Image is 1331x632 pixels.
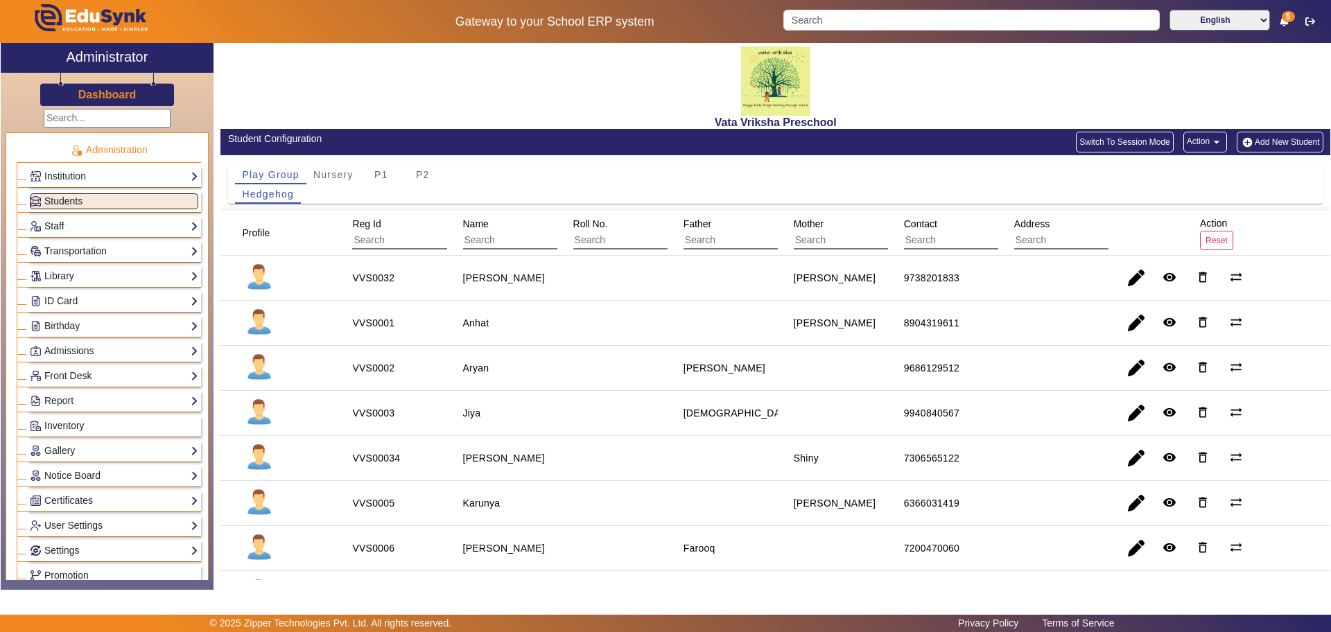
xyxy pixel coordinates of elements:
[1163,315,1176,329] mat-icon: remove_red_eye
[794,271,876,285] div: [PERSON_NAME]
[242,441,277,475] img: profile.png
[794,496,876,510] div: [PERSON_NAME]
[684,231,808,249] input: Search
[374,170,388,179] span: P1
[242,486,277,520] img: profile.png
[904,316,959,330] div: 8904319611
[242,261,277,295] img: profile.png
[1196,405,1210,419] mat-icon: delete_outline
[44,420,85,431] span: Inventory
[220,116,1330,129] h2: Vata Vriksha Preschool
[1196,360,1210,374] mat-icon: delete_outline
[1282,11,1295,22] span: 5
[416,170,430,179] span: P2
[904,361,959,375] div: 9686129512
[951,614,1025,632] a: Privacy Policy
[904,496,959,510] div: 6366031419
[78,88,137,101] h3: Dashboard
[1229,270,1243,284] mat-icon: sync_alt
[1196,450,1210,464] mat-icon: delete_outline
[347,211,494,254] div: Reg Id
[904,271,959,285] div: 9738201833
[1200,231,1233,249] button: Reset
[340,15,769,29] h5: Gateway to your School ERP system
[1014,231,1138,249] input: Search
[44,109,171,128] input: Search...
[352,271,394,285] div: VVS0032
[44,570,89,581] span: Promotion
[1229,405,1243,419] mat-icon: sync_alt
[1163,541,1176,554] mat-icon: remove_red_eye
[684,361,765,375] div: [PERSON_NAME]
[352,406,394,420] div: VVS0003
[904,541,959,555] div: 7200470060
[1229,495,1243,509] mat-icon: sync_alt
[573,218,608,229] span: Roll No.
[352,316,394,330] div: VVS0001
[573,231,697,249] input: Search
[352,361,394,375] div: VVS0002
[463,231,587,249] input: Search
[242,351,277,385] img: profile.png
[899,211,1045,254] div: Contact
[1229,360,1243,374] mat-icon: sync_alt
[242,170,299,179] span: Play Group
[794,316,876,330] div: [PERSON_NAME]
[463,498,501,509] staff-with-status: Karunya
[463,543,545,554] staff-with-status: [PERSON_NAME]
[458,211,604,254] div: Name
[463,218,489,229] span: Name
[1229,315,1243,329] mat-icon: sync_alt
[1229,541,1243,554] mat-icon: sync_alt
[352,541,394,555] div: VVS0006
[67,49,148,65] h2: Administrator
[313,170,354,179] span: Nursery
[904,218,937,229] span: Contact
[684,541,715,555] div: Farooq
[1196,270,1210,284] mat-icon: delete_outline
[237,220,287,245] div: Profile
[1163,495,1176,509] mat-icon: remove_red_eye
[1210,135,1224,149] mat-icon: arrow_drop_down
[1076,132,1174,152] button: Switch To Session Mode
[30,568,198,583] a: Promotion
[904,231,1028,249] input: Search
[1163,360,1176,374] mat-icon: remove_red_eye
[1196,315,1210,329] mat-icon: delete_outline
[463,453,545,464] staff-with-status: [PERSON_NAME]
[1163,405,1176,419] mat-icon: remove_red_eye
[70,144,82,157] img: Administration.png
[463,407,481,419] staff-with-status: Jiya
[44,195,82,207] span: Students
[352,496,394,510] div: VVS0005
[1196,541,1210,554] mat-icon: delete_outline
[463,272,545,283] staff-with-status: [PERSON_NAME]
[1,43,214,73] a: Administrator
[568,211,715,254] div: Roll No.
[904,406,959,420] div: 9940840567
[30,193,198,209] a: Students
[794,451,819,465] div: Shiny
[783,10,1159,30] input: Search
[684,406,795,420] div: [DEMOGRAPHIC_DATA]
[242,531,277,565] img: profile.png
[1014,218,1050,229] span: Address
[31,570,41,581] img: Branchoperations.png
[242,576,277,611] img: profile.png
[242,227,270,238] span: Profile
[210,616,452,631] p: © 2025 Zipper Technologies Pvt. Ltd. All rights reserved.
[684,218,711,229] span: Father
[242,189,294,199] span: Hedgehog
[1195,211,1238,254] div: Action
[463,362,489,374] staff-with-status: Aryan
[352,218,381,229] span: Reg Id
[1163,450,1176,464] mat-icon: remove_red_eye
[1196,495,1210,509] mat-icon: delete_outline
[1237,132,1323,152] button: Add New Student
[1163,270,1176,284] mat-icon: remove_red_eye
[242,306,277,340] img: profile.png
[242,396,277,430] img: profile.png
[463,317,489,328] staff-with-status: Anhat
[1240,137,1255,148] img: add-new-student.png
[78,87,137,102] a: Dashboard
